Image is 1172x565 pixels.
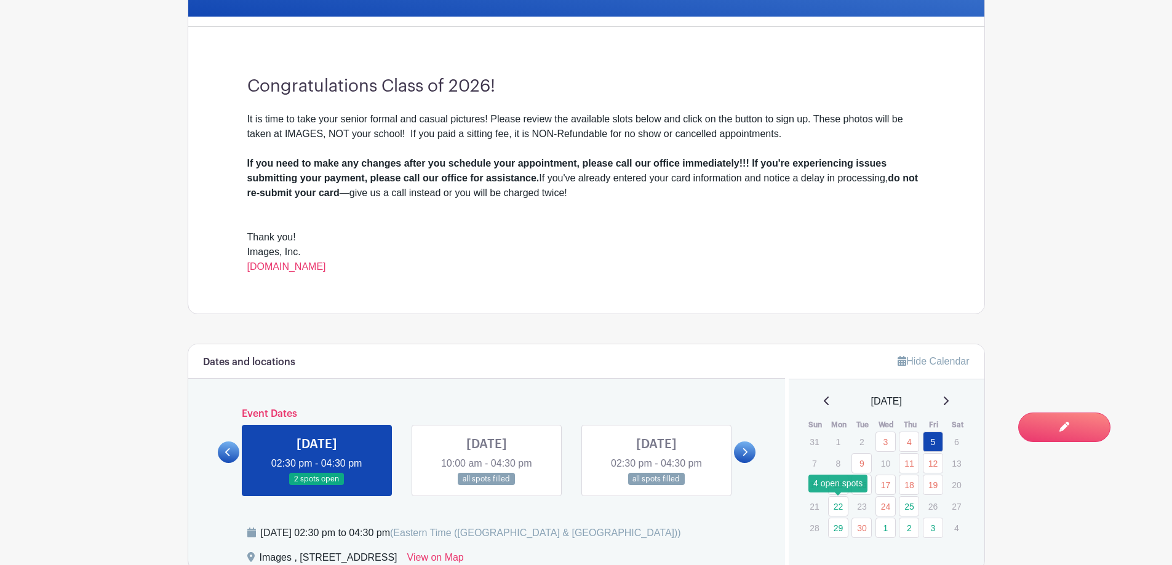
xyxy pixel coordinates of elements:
p: 28 [804,518,824,537]
a: [DOMAIN_NAME] [247,261,326,272]
p: 23 [851,497,872,516]
p: 31 [804,432,824,451]
a: 24 [875,496,896,516]
p: 7 [804,454,824,473]
th: Thu [898,419,922,431]
a: 5 [923,432,943,452]
a: 19 [923,475,943,495]
p: 21 [804,497,824,516]
h6: Event Dates [239,408,735,420]
p: 27 [946,497,967,516]
div: Thank you! [247,230,925,245]
a: 18 [899,475,919,495]
a: 25 [899,496,919,516]
span: [DATE] [871,394,902,409]
th: Fri [922,419,946,431]
th: Sat [946,419,970,431]
h3: Congratulations Class of 2026! [247,76,925,97]
p: 26 [923,497,943,516]
div: 4 open spots [808,475,867,492]
a: 12 [923,453,943,473]
div: [DATE] 02:30 pm to 04:30 pm [261,526,681,540]
th: Mon [827,419,851,431]
a: Hide Calendar [898,356,969,366]
a: 4 [899,432,919,452]
p: 6 [946,432,967,451]
a: 1 [875,518,896,538]
p: 14 [804,475,824,494]
a: 2 [899,518,919,538]
h6: Dates and locations [203,357,295,368]
span: (Eastern Time ([GEOGRAPHIC_DATA] & [GEOGRAPHIC_DATA])) [390,527,681,538]
div: If you've already entered your card information and notice a delay in processing, —give us a call... [247,156,925,200]
a: 11 [899,453,919,473]
a: 22 [828,496,848,516]
strong: If you need to make any changes after you schedule your appointment, please call our office immed... [247,158,887,183]
a: 30 [851,518,872,538]
a: 3 [875,432,896,452]
div: It is time to take your senior formal and casual pictures! Please review the available slots belo... [247,112,925,141]
p: 20 [946,475,967,494]
p: 2 [851,432,872,451]
th: Sun [803,419,827,431]
p: 13 [946,454,967,473]
a: 17 [875,475,896,495]
a: 29 [828,518,848,538]
strong: do not re-submit your card [247,173,919,198]
th: Tue [851,419,875,431]
div: Images, Inc. [247,245,925,274]
p: 1 [828,432,848,451]
th: Wed [875,419,899,431]
a: 3 [923,518,943,538]
p: 4 [946,518,967,537]
p: 8 [828,454,848,473]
